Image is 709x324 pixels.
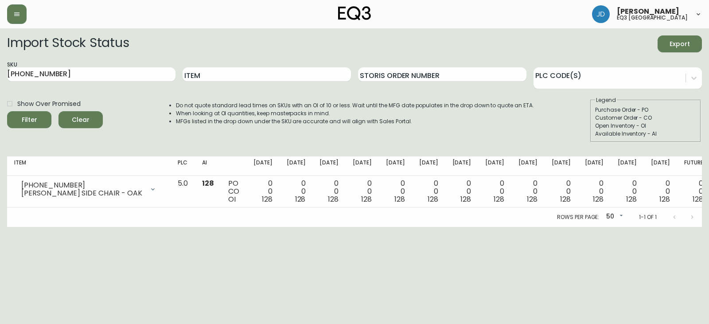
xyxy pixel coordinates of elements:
[485,180,504,203] div: 0 0
[21,189,144,197] div: [PERSON_NAME] SIDE CHAIR - OAK
[557,213,599,221] p: Rows per page:
[262,194,273,204] span: 128
[592,5,610,23] img: 7c567ac048721f22e158fd313f7f0981
[253,180,273,203] div: 0 0
[17,99,81,109] span: Show Over Promised
[319,180,339,203] div: 0 0
[58,111,103,128] button: Clear
[617,15,688,20] h5: eq3 [GEOGRAPHIC_DATA]
[445,156,479,176] th: [DATE]
[595,96,617,104] legend: Legend
[386,180,405,203] div: 0 0
[7,156,171,176] th: Item
[595,122,696,130] div: Open Inventory - OI
[639,213,657,221] p: 1-1 of 1
[338,6,371,20] img: logo
[658,35,702,52] button: Export
[618,180,637,203] div: 0 0
[246,156,280,176] th: [DATE]
[545,156,578,176] th: [DATE]
[171,156,195,176] th: PLC
[693,194,703,204] span: 128
[651,180,670,203] div: 0 0
[295,194,306,204] span: 128
[659,194,670,204] span: 128
[511,156,545,176] th: [DATE]
[176,117,534,125] li: MFGs listed in the drop down under the SKU are accurate and will align with Sales Portal.
[7,111,51,128] button: Filter
[228,180,239,203] div: PO CO
[578,156,611,176] th: [DATE]
[7,35,129,52] h2: Import Stock Status
[280,156,313,176] th: [DATE]
[361,194,372,204] span: 128
[478,156,511,176] th: [DATE]
[176,101,534,109] li: Do not quote standard lead times on SKUs with an OI of 10 or less. Wait until the MFG date popula...
[684,180,703,203] div: 0 0
[21,181,144,189] div: [PHONE_NUMBER]
[595,130,696,138] div: Available Inventory - AI
[595,106,696,114] div: Purchase Order - PO
[419,180,438,203] div: 0 0
[611,156,644,176] th: [DATE]
[171,176,195,207] td: 5.0
[66,114,96,125] span: Clear
[560,194,571,204] span: 128
[428,194,438,204] span: 128
[312,156,346,176] th: [DATE]
[228,194,236,204] span: OI
[626,194,637,204] span: 128
[644,156,677,176] th: [DATE]
[585,180,604,203] div: 0 0
[552,180,571,203] div: 0 0
[202,178,214,188] span: 128
[518,180,538,203] div: 0 0
[328,194,339,204] span: 128
[176,109,534,117] li: When looking at OI quantities, keep masterpacks in mind.
[195,156,221,176] th: AI
[14,180,164,199] div: [PHONE_NUMBER][PERSON_NAME] SIDE CHAIR - OAK
[379,156,412,176] th: [DATE]
[353,180,372,203] div: 0 0
[527,194,538,204] span: 128
[460,194,471,204] span: 128
[593,194,604,204] span: 128
[617,8,679,15] span: [PERSON_NAME]
[665,39,695,50] span: Export
[287,180,306,203] div: 0 0
[452,180,471,203] div: 0 0
[412,156,445,176] th: [DATE]
[595,114,696,122] div: Customer Order - CO
[603,210,625,224] div: 50
[494,194,504,204] span: 128
[394,194,405,204] span: 128
[346,156,379,176] th: [DATE]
